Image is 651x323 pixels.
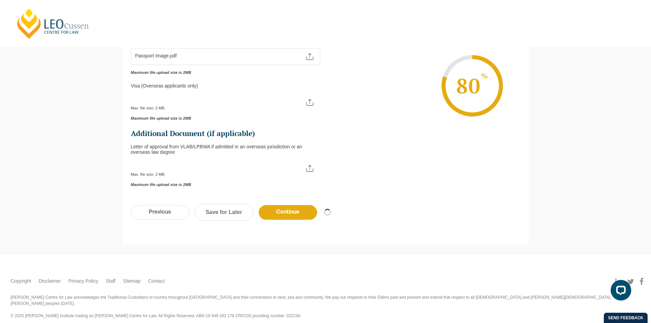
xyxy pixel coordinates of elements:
span: Maximum file upload size is 2MB [131,116,315,121]
sup: % [481,73,488,80]
iframe: LiveChat chat widget [605,277,634,306]
div: Visa (Overseas applicants only) [131,83,320,89]
h2: Additional Document (if applicable) [131,129,320,138]
a: Disclaimer [39,278,61,285]
a: Copyright [11,278,31,285]
span: 80 [455,72,489,99]
a: Contact [148,278,164,285]
span: Maximum file upload size is 2MB [131,183,315,187]
span: Maximum file upload size is 2MB [131,70,315,75]
a: [PERSON_NAME] Centre for Law [15,8,91,40]
div: Letter of approval from VLAB/LPBWA if admitted in an overseas jurisdiction or an overseas law degree [131,144,320,155]
span: Max. file size: 2 MB. [131,167,171,176]
span: Max. file size: 2 MB. [131,55,171,65]
input: Previous [131,205,189,220]
span: Max. file size: 2 MB. [131,100,171,110]
a: Sitemap [123,278,140,285]
a: Save for Later [195,204,253,221]
a: Privacy Policy [68,278,98,285]
input: Continue [259,205,317,220]
div: [PERSON_NAME] Centre for Law acknowledges the Traditional Custodians of country throughout [GEOGR... [11,294,640,319]
a: Staff [106,278,116,285]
